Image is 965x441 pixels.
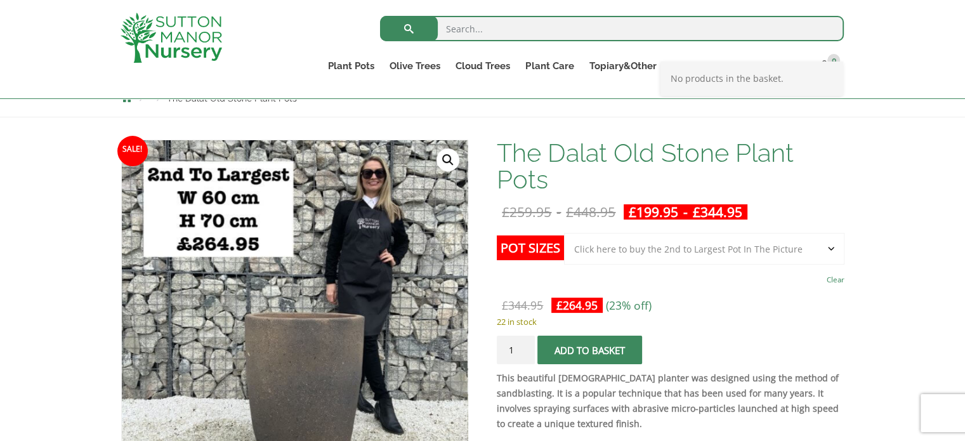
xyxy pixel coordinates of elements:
[827,54,840,67] span: 0
[437,148,459,171] a: View full-screen image gallery
[382,57,448,75] a: Olive Trees
[629,203,678,221] bdi: 199.95
[448,57,518,75] a: Cloud Trees
[497,372,839,430] strong: This beautiful [DEMOGRAPHIC_DATA] planter was designed using the method of sandblasting. It is a ...
[606,298,652,313] span: (23% off)
[707,57,760,75] a: Delivery
[117,136,148,166] span: Sale!
[556,298,563,313] span: £
[664,57,707,75] a: About
[581,57,664,75] a: Topiary&Other
[566,203,615,221] bdi: 448.95
[121,13,222,63] img: logo
[537,336,642,364] button: Add to basket
[497,140,844,193] h1: The Dalat Old Stone Plant Pots
[827,271,844,289] a: Clear options
[566,203,574,221] span: £
[556,298,598,313] bdi: 264.95
[670,71,834,86] p: No products in the basket.
[693,203,700,221] span: £
[502,203,509,221] span: £
[502,298,543,313] bdi: 344.95
[497,204,620,220] del: -
[811,57,844,75] a: 0
[497,336,535,364] input: Product quantity
[760,57,811,75] a: Contact
[380,16,844,41] input: Search...
[121,93,844,103] nav: Breadcrumbs
[629,203,636,221] span: £
[497,314,844,329] p: 22 in stock
[518,57,581,75] a: Plant Care
[693,203,742,221] bdi: 344.95
[502,298,508,313] span: £
[624,204,747,220] ins: -
[497,235,564,260] label: Pot Sizes
[320,57,382,75] a: Plant Pots
[502,203,551,221] bdi: 259.95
